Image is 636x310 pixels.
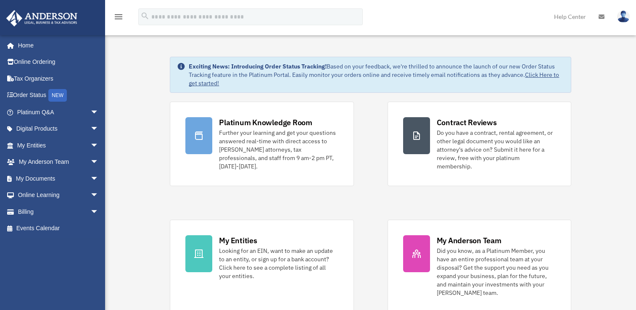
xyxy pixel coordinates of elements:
[6,37,107,54] a: Home
[189,62,564,87] div: Based on your feedback, we're thrilled to announce the launch of our new Order Status Tracking fe...
[6,121,111,137] a: Digital Productsarrow_drop_down
[4,10,80,26] img: Anderson Advisors Platinum Portal
[437,247,556,297] div: Did you know, as a Platinum Member, you have an entire professional team at your disposal? Get th...
[189,63,327,70] strong: Exciting News: Introducing Order Status Tracking!
[617,11,630,23] img: User Pic
[219,117,312,128] div: Platinum Knowledge Room
[219,247,338,280] div: Looking for an EIN, want to make an update to an entity, or sign up for a bank account? Click her...
[388,102,571,186] a: Contract Reviews Do you have a contract, rental agreement, or other legal document you would like...
[189,71,559,87] a: Click Here to get started!
[90,104,107,121] span: arrow_drop_down
[90,187,107,204] span: arrow_drop_down
[6,154,111,171] a: My Anderson Teamarrow_drop_down
[6,137,111,154] a: My Entitiesarrow_drop_down
[6,87,111,104] a: Order StatusNEW
[437,235,501,246] div: My Anderson Team
[6,54,111,71] a: Online Ordering
[437,117,497,128] div: Contract Reviews
[170,102,354,186] a: Platinum Knowledge Room Further your learning and get your questions answered real-time with dire...
[113,12,124,22] i: menu
[90,203,107,221] span: arrow_drop_down
[90,137,107,154] span: arrow_drop_down
[219,235,257,246] div: My Entities
[6,104,111,121] a: Platinum Q&Aarrow_drop_down
[90,121,107,138] span: arrow_drop_down
[6,203,111,220] a: Billingarrow_drop_down
[90,170,107,187] span: arrow_drop_down
[219,129,338,171] div: Further your learning and get your questions answered real-time with direct access to [PERSON_NAM...
[6,187,111,204] a: Online Learningarrow_drop_down
[113,15,124,22] a: menu
[140,11,150,21] i: search
[90,154,107,171] span: arrow_drop_down
[48,89,67,102] div: NEW
[6,170,111,187] a: My Documentsarrow_drop_down
[437,129,556,171] div: Do you have a contract, rental agreement, or other legal document you would like an attorney's ad...
[6,70,111,87] a: Tax Organizers
[6,220,111,237] a: Events Calendar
